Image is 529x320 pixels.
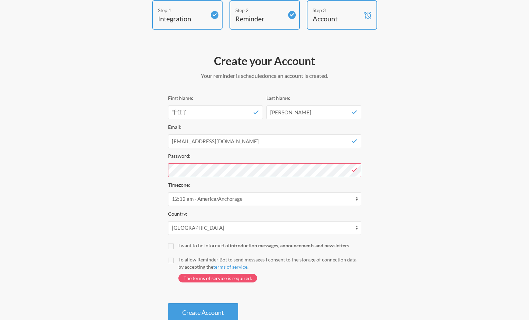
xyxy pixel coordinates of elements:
[230,242,350,248] strong: introduction messages, announcements and newsletters.
[168,153,190,159] label: Password:
[168,72,361,80] p: Your reminder is scheduled once an account is created.
[158,14,206,23] h4: Integration
[168,211,187,217] label: Country:
[168,124,182,130] label: Email:
[168,244,174,249] input: I want to be informed ofintroduction messages, announcements and newsletters.
[266,95,290,101] label: Last Name:
[313,7,361,14] div: Step 3
[235,14,284,23] h4: Reminder
[178,274,257,282] span: The terms of service is required.
[168,258,174,263] input: To allow Reminder Bot to send messages I consent to the storage of connection data by accepting t...
[235,7,284,14] div: Step 2
[158,7,206,14] div: Step 1
[178,256,361,270] div: To allow Reminder Bot to send messages I consent to the storage of connection data by accepting t...
[213,264,247,270] a: terms of service
[168,95,193,101] label: First Name:
[168,182,190,188] label: Timezone:
[178,242,361,249] div: I want to be informed of
[168,54,361,68] h2: Create your Account
[313,14,361,23] h4: Account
